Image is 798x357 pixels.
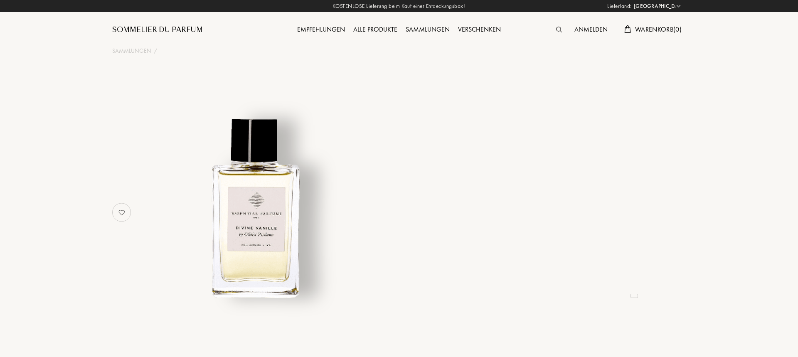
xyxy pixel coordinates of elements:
[454,25,505,35] div: Verschenken
[112,47,151,55] a: Sammlungen
[401,25,454,34] a: Sammlungen
[112,25,203,35] a: Sommelier du Parfum
[570,25,612,34] a: Anmelden
[293,25,349,34] a: Empfehlungen
[454,25,505,34] a: Verschenken
[570,25,612,35] div: Anmelden
[113,204,130,221] img: no_like_p.png
[556,27,562,32] img: search_icn.svg
[401,25,454,35] div: Sammlungen
[154,47,157,55] div: /
[153,106,359,311] img: undefined undefined
[624,25,631,33] img: cart.svg
[349,25,401,35] div: Alle Produkte
[635,25,682,34] span: Warenkorb ( 0 )
[293,25,349,35] div: Empfehlungen
[607,2,632,10] span: Lieferland:
[349,25,401,34] a: Alle Produkte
